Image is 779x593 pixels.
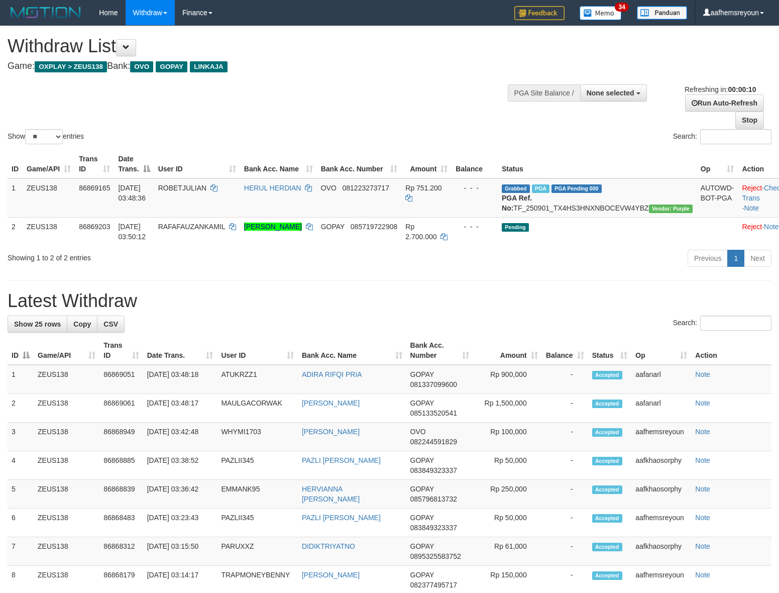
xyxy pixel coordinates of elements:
td: ZEUS138 [34,537,99,566]
img: panduan.png [637,6,687,20]
th: Bank Acc. Name: activate to sort column ascending [298,336,406,365]
td: aafhemsreyoun [631,423,691,451]
span: Accepted [592,485,622,494]
td: 86869051 [99,365,143,394]
a: Note [744,204,759,212]
td: 3 [8,423,34,451]
th: Game/API: activate to sort column ascending [23,150,75,178]
td: [DATE] 03:15:50 [143,537,217,566]
a: Note [695,399,710,407]
span: Accepted [592,457,622,465]
a: DIDIKTRIYATNO [302,542,355,550]
td: TF_250901_TX4HS3HNXNBOCEVW4YBZ [498,178,697,218]
a: [PERSON_NAME] [302,399,360,407]
span: Accepted [592,371,622,379]
td: 86868839 [99,480,143,509]
th: Bank Acc. Number: activate to sort column ascending [317,150,402,178]
th: Amount: activate to sort column ascending [401,150,452,178]
a: [PERSON_NAME] [302,571,360,579]
td: - [542,451,588,480]
span: Copy 085796813732 to clipboard [410,495,457,503]
td: aafkhaosorphy [631,537,691,566]
th: ID [8,150,23,178]
td: [DATE] 03:36:42 [143,480,217,509]
td: 5 [8,480,34,509]
td: PAZLII345 [217,451,298,480]
span: GOPAY [410,399,434,407]
span: Accepted [592,428,622,437]
span: OVO [130,61,153,72]
a: Next [744,250,771,267]
span: Copy [73,320,91,328]
td: ZEUS138 [34,509,99,537]
span: Show 25 rows [14,320,61,328]
span: GOPAY [321,223,345,231]
span: Copy 082244591829 to clipboard [410,438,457,446]
td: - [542,365,588,394]
span: Pending [502,223,529,232]
span: Rp 751.200 [405,184,441,192]
a: Reject [742,184,762,192]
label: Show entries [8,129,84,144]
td: AUTOWD-BOT-PGA [697,178,738,218]
td: aafanarl [631,365,691,394]
td: [DATE] 03:38:52 [143,451,217,480]
td: [DATE] 03:48:18 [143,365,217,394]
td: - [542,509,588,537]
td: PARUXXZ [217,537,298,566]
td: 1 [8,178,23,218]
td: ZEUS138 [23,217,75,246]
span: Copy 081223273717 to clipboard [342,184,389,192]
td: aafkhaosorphy [631,480,691,509]
td: - [542,537,588,566]
span: 86869165 [79,184,110,192]
td: ZEUS138 [34,365,99,394]
a: Reject [742,223,762,231]
h1: Latest Withdraw [8,291,771,311]
td: Rp 1,500,000 [473,394,541,423]
th: Status: activate to sort column ascending [588,336,632,365]
span: GOPAY [410,542,434,550]
a: PAZLI [PERSON_NAME] [302,514,381,522]
a: Note [695,370,710,378]
span: ROBETJULIAN [158,184,206,192]
span: [DATE] 03:50:12 [118,223,146,241]
th: Bank Acc. Name: activate to sort column ascending [240,150,317,178]
label: Search: [673,316,771,331]
span: Copy 081337099600 to clipboard [410,380,457,388]
td: Rp 61,000 [473,537,541,566]
a: [PERSON_NAME] [302,428,360,436]
a: PAZLI [PERSON_NAME] [302,456,381,464]
td: MAULGACORWAK [217,394,298,423]
img: MOTION_logo.png [8,5,84,20]
span: RAFAFAUZANKAMIL [158,223,225,231]
th: Balance: activate to sort column ascending [542,336,588,365]
span: Rp 2.700.000 [405,223,436,241]
th: Date Trans.: activate to sort column descending [114,150,154,178]
img: Button%20Memo.svg [580,6,622,20]
a: 1 [727,250,744,267]
td: aafkhaosorphy [631,451,691,480]
th: Op: activate to sort column ascending [697,150,738,178]
a: Note [764,223,779,231]
td: ZEUS138 [23,178,75,218]
span: Vendor URL: https://trx4.1velocity.biz [649,205,693,213]
a: HERVIANNA [PERSON_NAME] [302,485,360,503]
th: Bank Acc. Number: activate to sort column ascending [406,336,474,365]
td: Rp 100,000 [473,423,541,451]
span: OXPLAY > ZEUS138 [35,61,107,72]
label: Search: [673,129,771,144]
td: [DATE] 03:23:43 [143,509,217,537]
th: Op: activate to sort column ascending [631,336,691,365]
span: LINKAJA [190,61,228,72]
th: Amount: activate to sort column ascending [473,336,541,365]
td: EMMANK95 [217,480,298,509]
td: - [542,423,588,451]
span: GOPAY [156,61,187,72]
td: ZEUS138 [34,394,99,423]
a: CSV [97,316,125,333]
a: Note [695,485,710,493]
a: [PERSON_NAME] [244,223,302,231]
a: Note [695,456,710,464]
th: User ID: activate to sort column ascending [154,150,240,178]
